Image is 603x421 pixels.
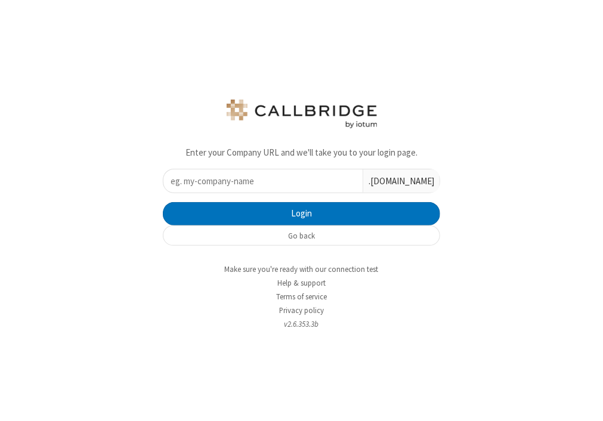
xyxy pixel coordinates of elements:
[279,305,324,315] a: Privacy policy
[154,318,449,330] li: v2.6.353.3b
[163,202,440,226] button: Login
[363,169,440,193] div: .[DOMAIN_NAME]
[276,292,327,302] a: Terms of service
[224,100,379,128] img: logo.png
[163,225,440,246] button: Go back
[277,278,326,288] a: Help & support
[163,146,440,160] p: Enter your Company URL and we'll take you to your login page.
[163,169,363,193] input: eg. my-company-name
[225,264,379,274] a: Make sure you're ready with our connection test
